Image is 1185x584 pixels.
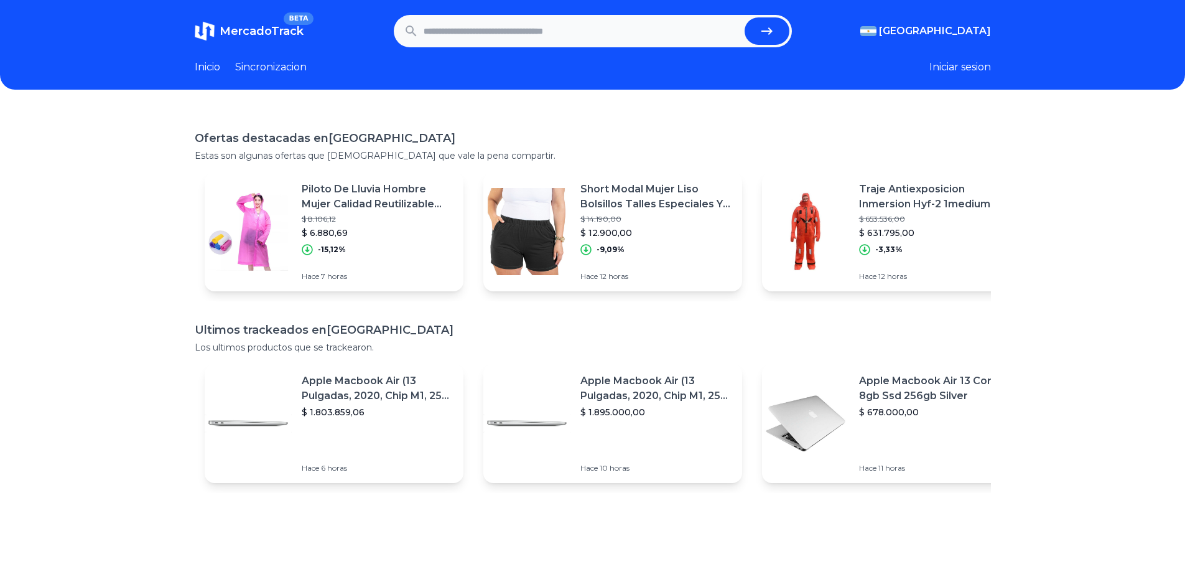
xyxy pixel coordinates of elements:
[859,271,1011,281] p: Hace 12 horas
[195,60,220,75] a: Inicio
[195,149,991,162] p: Estas son algunas ofertas que [DEMOGRAPHIC_DATA] que vale la pena compartir.
[762,188,849,275] img: Featured image
[205,172,463,291] a: Featured imagePiloto De Lluvia Hombre Mujer Calidad Reutilizable Full$ 8.106,12$ 6.880,69-15,12%H...
[302,463,453,473] p: Hace 6 horas
[580,271,732,281] p: Hace 12 horas
[860,26,876,36] img: Argentina
[879,24,991,39] span: [GEOGRAPHIC_DATA]
[580,214,732,224] p: $ 14.190,00
[580,463,732,473] p: Hace 10 horas
[580,406,732,418] p: $ 1.895.000,00
[195,130,991,147] h1: Ofertas destacadas en [GEOGRAPHIC_DATA]
[859,214,1011,224] p: $ 653.536,00
[195,321,991,339] h1: Ultimos trackeados en [GEOGRAPHIC_DATA]
[195,21,215,41] img: MercadoTrack
[195,21,304,41] a: MercadoTrackBETA
[483,188,570,275] img: Featured image
[205,188,292,275] img: Featured image
[860,24,991,39] button: [GEOGRAPHIC_DATA]
[859,463,1011,473] p: Hace 11 horas
[859,182,1011,212] p: Traje Antiexposicion Inmersion Hyf-2 1medium Opciones L Y
[597,245,625,255] p: -9,09%
[302,227,453,239] p: $ 6.880,69
[284,12,313,25] span: BETA
[859,406,1011,418] p: $ 678.000,00
[859,227,1011,239] p: $ 631.795,00
[302,182,453,212] p: Piloto De Lluvia Hombre Mujer Calidad Reutilizable Full
[302,374,453,403] p: Apple Macbook Air (13 Pulgadas, 2020, Chip M1, 256 Gb De Ssd, 8 Gb De Ram) - Plata
[762,364,1021,483] a: Featured imageApple Macbook Air 13 Core I5 8gb Ssd 256gb Silver$ 678.000,00Hace 11 horas
[483,364,742,483] a: Featured imageApple Macbook Air (13 Pulgadas, 2020, Chip M1, 256 Gb De Ssd, 8 Gb De Ram) - Plata$...
[205,380,292,467] img: Featured image
[929,60,991,75] button: Iniciar sesion
[235,60,307,75] a: Sincronizacion
[580,374,732,403] p: Apple Macbook Air (13 Pulgadas, 2020, Chip M1, 256 Gb De Ssd, 8 Gb De Ram) - Plata
[205,364,463,483] a: Featured imageApple Macbook Air (13 Pulgadas, 2020, Chip M1, 256 Gb De Ssd, 8 Gb De Ram) - Plata$...
[302,406,453,418] p: $ 1.803.859,06
[875,245,903,255] p: -3,33%
[762,380,849,467] img: Featured image
[762,172,1021,291] a: Featured imageTraje Antiexposicion Inmersion Hyf-2 1medium Opciones L Y$ 653.536,00$ 631.795,00-3...
[580,182,732,212] p: Short Modal Mujer Liso Bolsillos Talles Especiales Y Comunes
[302,214,453,224] p: $ 8.106,12
[483,380,570,467] img: Featured image
[302,271,453,281] p: Hace 7 horas
[580,227,732,239] p: $ 12.900,00
[483,172,742,291] a: Featured imageShort Modal Mujer Liso Bolsillos Talles Especiales Y Comunes$ 14.190,00$ 12.900,00-...
[859,374,1011,403] p: Apple Macbook Air 13 Core I5 8gb Ssd 256gb Silver
[318,245,346,255] p: -15,12%
[220,24,304,38] span: MercadoTrack
[195,341,991,354] p: Los ultimos productos que se trackearon.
